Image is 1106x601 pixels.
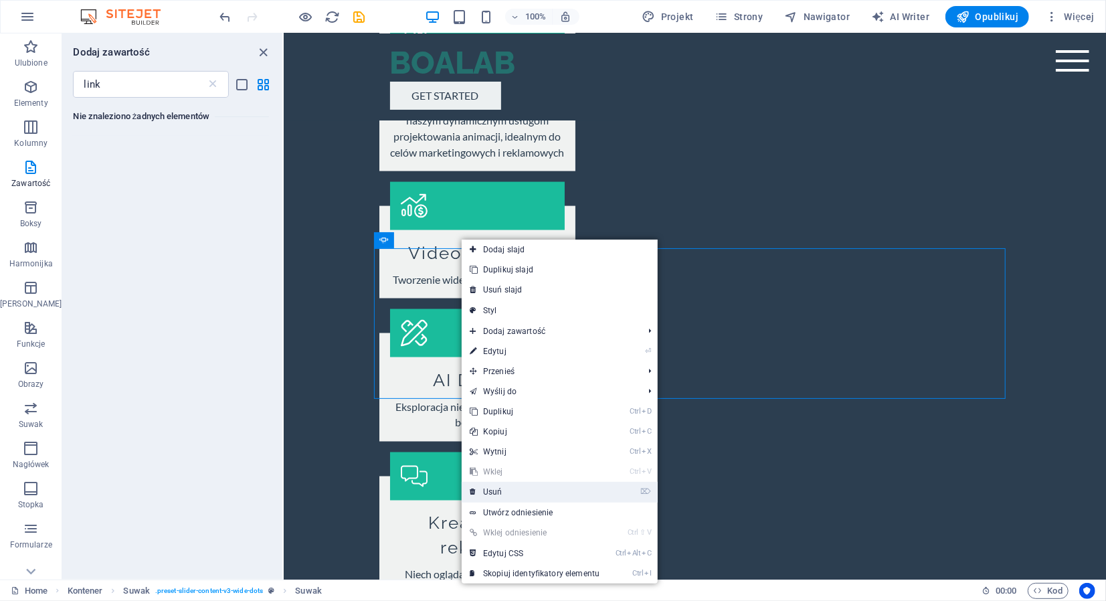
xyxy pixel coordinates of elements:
[1079,583,1095,599] button: Usercentrics
[351,9,367,25] button: save
[462,260,658,280] a: Duplikuj slajd
[73,71,205,98] input: Szukaj
[18,499,44,510] p: Stopka
[633,569,644,578] i: Ctrl
[256,44,272,60] button: close panel
[982,583,1017,599] h6: Czas sesji
[628,549,641,557] i: Alt
[1045,10,1095,23] span: Więcej
[642,427,651,436] i: C
[295,583,321,599] span: Kliknij, aby zaznaczyć. Kliknij dwukrotnie, aby edytować
[505,9,553,25] button: 100%
[1028,583,1069,599] button: Kod
[11,178,50,189] p: Zawartość
[462,341,608,361] a: ⏎Edytuj
[14,138,48,149] p: Kolumny
[616,549,626,557] i: Ctrl
[20,218,42,229] p: Boksy
[218,9,234,25] i: Cofnij: Usuń elementy (Ctrl+Z)
[645,347,651,355] i: ⏎
[17,339,45,349] p: Funkcje
[10,539,52,550] p: Formularze
[628,528,638,537] i: Ctrl
[462,300,658,321] a: Styl
[630,447,641,456] i: Ctrl
[710,6,769,27] button: Strony
[462,381,638,402] a: Wyślij do
[462,402,608,422] a: CtrlDDuplikuj
[866,6,935,27] button: AI Writer
[73,44,150,60] h6: Dodaj zawartość
[784,10,850,23] span: Nawigator
[1005,586,1007,596] span: :
[462,442,608,462] a: CtrlXWytnij
[68,583,322,599] nav: breadcrumb
[77,9,177,25] img: Editor Logo
[13,459,50,470] p: Nagłówek
[462,482,608,502] a: ⌦Usuń
[647,528,651,537] i: V
[630,427,641,436] i: Ctrl
[73,108,269,124] h6: Nie znaleziono żadnych elementów
[11,583,48,599] a: Kliknij, aby anulować zaznaczenie. Kliknij dwukrotnie, aby otworzyć Strony
[256,76,272,92] button: grid-view
[642,549,651,557] i: C
[217,9,234,25] button: undo
[630,407,641,416] i: Ctrl
[14,98,48,108] p: Elementy
[15,58,48,68] p: Ulubione
[18,379,44,390] p: Obrazy
[298,9,314,25] button: Kliknij tutaj, aby wyjść z trybu podglądu i kontynuować edycję
[462,523,608,543] a: Ctrl⇧VWklej odniesienie
[1040,6,1100,27] button: Więcej
[462,361,638,381] span: Przenieś
[462,422,608,442] a: CtrlCKopiuj
[945,6,1029,27] button: Opublikuj
[234,76,250,92] button: list-view
[462,503,658,523] a: Utwórz odniesienie
[1034,583,1063,599] span: Kod
[871,10,929,23] span: AI Writer
[630,467,641,476] i: Ctrl
[956,10,1018,23] span: Opublikuj
[462,564,608,584] a: CtrlISkopiuj identyfikatory elementu
[642,407,651,416] i: D
[525,9,547,25] h6: 100%
[462,462,608,482] a: CtrlVWklej
[640,528,646,537] i: ⇧
[462,240,658,260] a: Dodaj slajd
[779,6,855,27] button: Nawigator
[644,569,651,578] i: I
[462,543,608,564] a: CtrlAltCEdytuj CSS
[155,583,263,599] span: . preset-slider-content-v3-wide-dots
[642,10,693,23] span: Projekt
[19,419,43,430] p: Suwak
[715,10,763,23] span: Strony
[325,9,341,25] button: reload
[462,280,658,300] a: Usuń slajd
[642,447,651,456] i: X
[636,6,699,27] button: Projekt
[640,487,651,496] i: ⌦
[123,583,149,599] span: Kliknij, aby zaznaczyć. Kliknij dwukrotnie, aby edytować
[462,321,638,341] span: Dodaj zawartość
[68,583,103,599] span: Kliknij, aby zaznaczyć. Kliknij dwukrotnie, aby edytować
[268,587,274,594] i: Ten element jest konfigurowalnym ustawieniem wstępnym
[642,467,651,476] i: V
[996,583,1016,599] span: 00 00
[9,258,53,269] p: Harmonijka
